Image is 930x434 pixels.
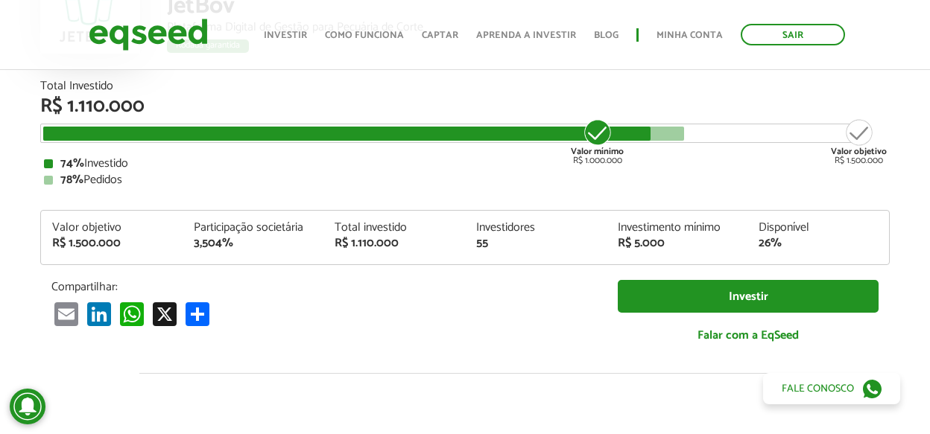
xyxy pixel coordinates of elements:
[569,118,625,165] div: R$ 1.000.000
[741,24,845,45] a: Sair
[44,158,886,170] div: Investido
[618,237,737,249] div: R$ 5.000
[422,31,458,40] a: Captar
[264,31,307,40] a: Investir
[571,144,624,159] strong: Valor mínimo
[325,31,404,40] a: Como funciona
[618,280,879,313] a: Investir
[831,144,887,159] strong: Valor objetivo
[763,373,900,404] a: Fale conosco
[117,301,147,326] a: WhatsApp
[183,301,212,326] a: Compartilhar
[759,222,878,234] div: Disponível
[84,301,114,326] a: LinkedIn
[60,153,84,173] strong: 74%
[44,174,886,186] div: Pedidos
[51,280,595,294] p: Compartilhar:
[60,170,83,190] strong: 78%
[194,237,313,249] div: 3,504%
[657,31,723,40] a: Minha conta
[759,237,878,249] div: 26%
[831,118,887,165] div: R$ 1.500.000
[40,97,890,116] div: R$ 1.110.000
[335,222,454,234] div: Total investido
[52,237,171,249] div: R$ 1.500.000
[618,222,737,234] div: Investimento mínimo
[618,320,879,351] a: Falar com a EqSeed
[150,301,180,326] a: X
[476,31,576,40] a: Aprenda a investir
[51,301,81,326] a: Email
[194,222,313,234] div: Participação societária
[476,237,595,249] div: 55
[52,222,171,234] div: Valor objetivo
[476,222,595,234] div: Investidores
[335,237,454,249] div: R$ 1.110.000
[40,80,890,92] div: Total Investido
[594,31,619,40] a: Blog
[89,15,208,54] img: EqSeed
